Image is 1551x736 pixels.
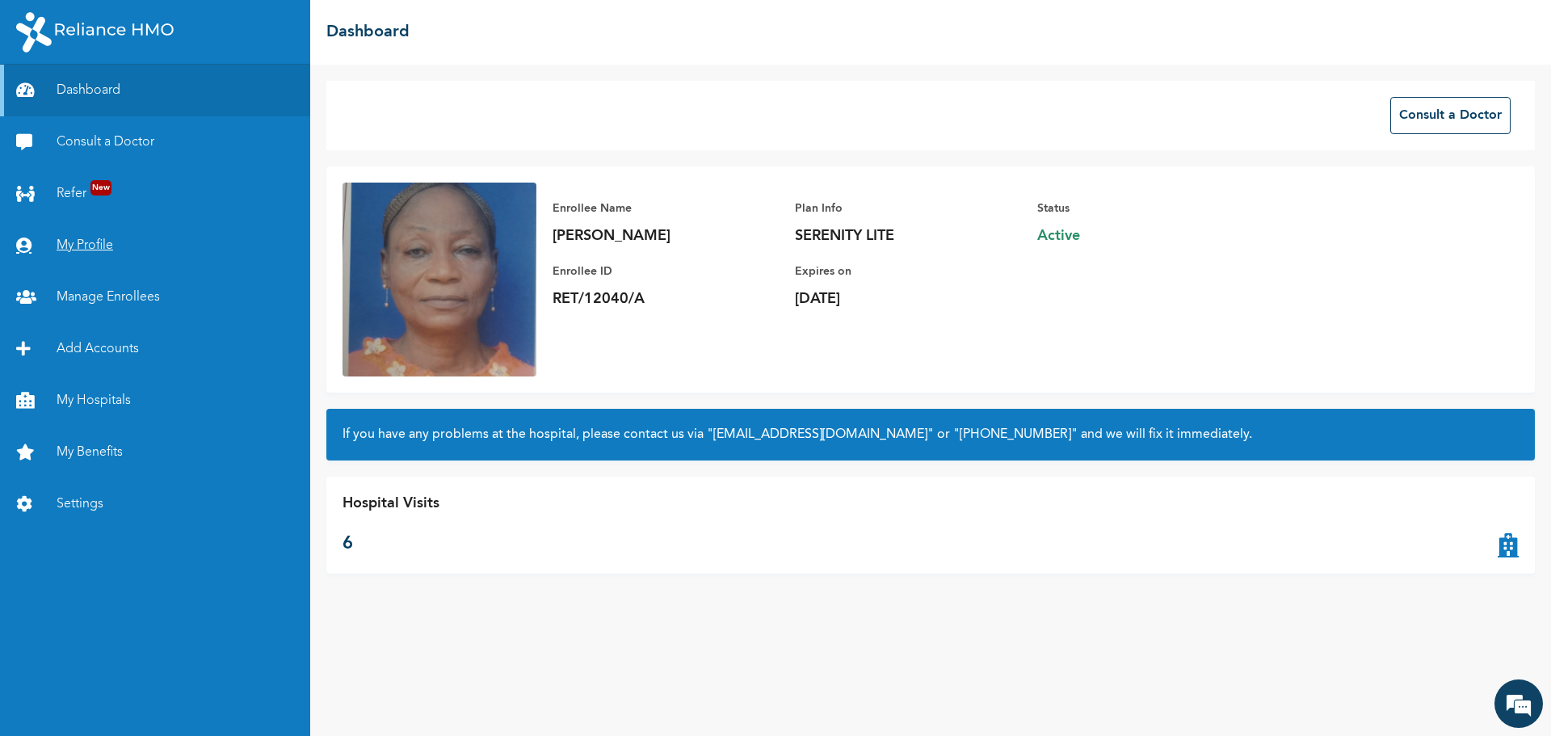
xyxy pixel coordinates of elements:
p: SERENITY LITE [795,226,1021,246]
p: [DATE] [795,289,1021,309]
button: Consult a Doctor [1390,97,1511,134]
p: [PERSON_NAME] [553,226,779,246]
a: "[EMAIL_ADDRESS][DOMAIN_NAME]" [707,428,934,441]
p: Hospital Visits [343,493,439,515]
p: 6 [343,531,439,557]
p: Enrollee Name [553,199,779,218]
a: "[PHONE_NUMBER]" [953,428,1078,441]
img: Enrollee [343,183,536,376]
img: RelianceHMO's Logo [16,12,174,53]
p: Plan Info [795,199,1021,218]
h2: Dashboard [326,20,410,44]
span: Active [1037,226,1263,246]
p: RET/12040/A [553,289,779,309]
p: Status [1037,199,1263,218]
p: Enrollee ID [553,262,779,281]
p: Expires on [795,262,1021,281]
span: New [90,180,111,196]
h2: If you have any problems at the hospital, please contact us via or and we will fix it immediately. [343,425,1519,444]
